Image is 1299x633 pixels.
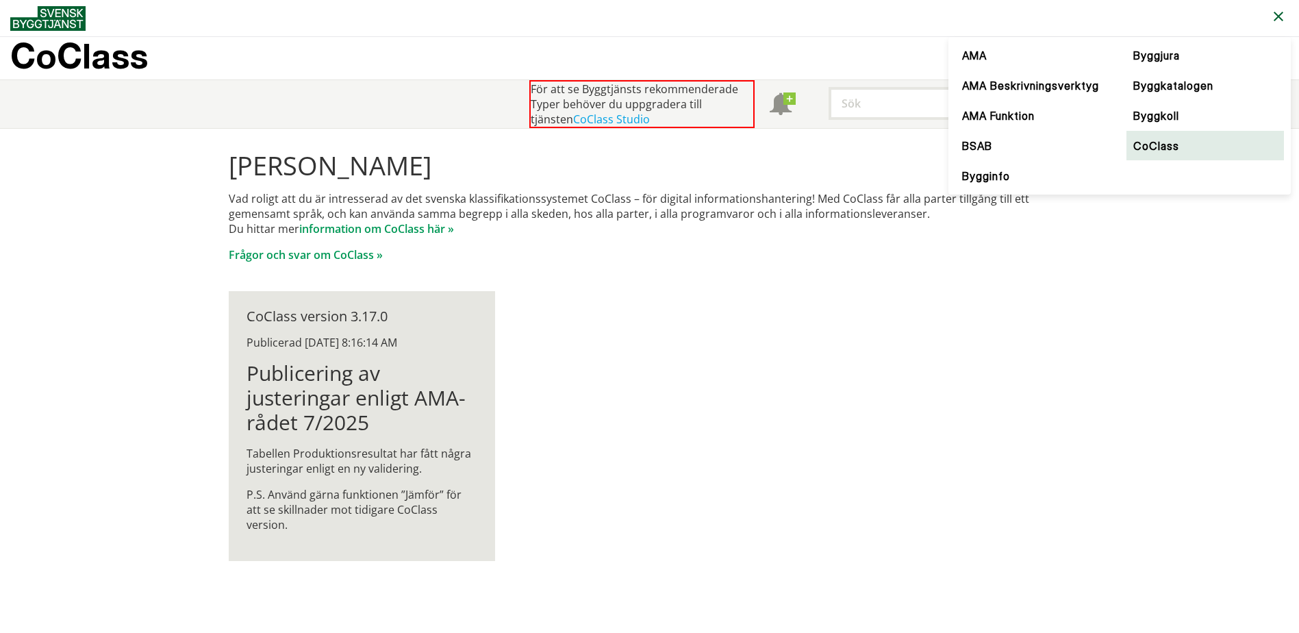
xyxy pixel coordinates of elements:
[955,161,1113,191] a: Bygginfo
[247,446,477,476] p: Tabellen Produktionsresultat har fått några justeringar enligt en ny validering.
[229,150,1070,180] h1: [PERSON_NAME]
[10,6,86,31] img: Svensk Byggtjänst
[229,247,383,262] a: Frågor och svar om CoClass »
[1126,71,1284,101] a: Byggkatalogen
[955,101,1113,131] a: AMA Funktion
[247,309,477,324] div: CoClass version 3.17.0
[955,131,1113,161] a: BSAB
[1126,101,1284,131] a: Byggkoll
[247,335,477,350] div: Publicerad [DATE] 8:16:14 AM
[10,37,177,79] a: CoClass
[529,80,755,128] div: För att se Byggtjänsts rekommenderade Typer behöver du uppgradera till tjänsten
[10,48,148,64] p: CoClass
[229,191,1070,236] p: Vad roligt att du är intresserad av det svenska klassifikationssystemet CoClass – för digital inf...
[770,95,792,116] span: Notifikationer
[1126,131,1284,161] a: CoClass
[829,87,984,120] input: Sök
[299,221,454,236] a: information om CoClass här »
[573,112,650,127] a: CoClass Studio
[247,487,477,532] p: P.S. Använd gärna funktionen ”Jämför” för att se skillnader mot tidigare CoClass version.
[955,40,1113,71] a: AMA
[955,71,1113,101] a: AMA Beskrivningsverktyg
[247,361,477,435] h1: Publicering av justeringar enligt AMA-rådet 7/2025
[1126,40,1284,71] a: Byggjura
